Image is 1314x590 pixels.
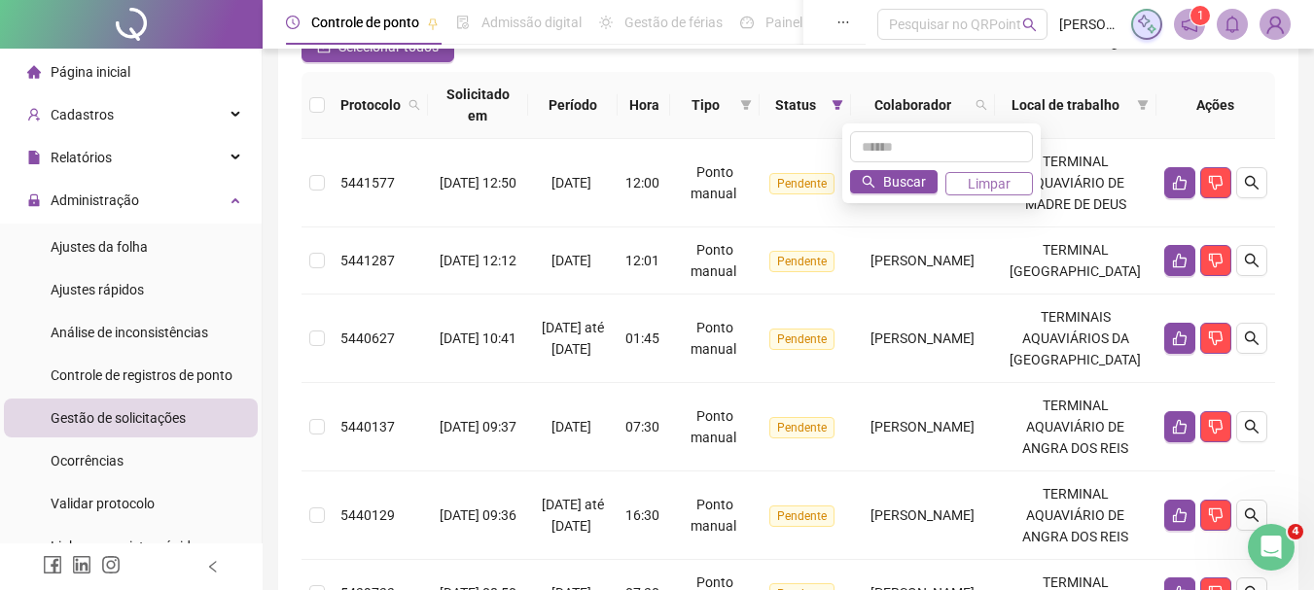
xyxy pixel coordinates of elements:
[440,330,516,346] span: [DATE] 10:41
[51,367,232,383] span: Controle de registros de ponto
[551,419,591,434] span: [DATE]
[1137,99,1149,111] span: filter
[51,325,208,340] span: Análise de inconsistências
[51,107,114,122] span: Cadastros
[1197,9,1204,22] span: 1
[1208,330,1224,346] span: dislike
[51,453,124,469] span: Ocorrências
[340,507,395,523] span: 5440129
[440,507,516,523] span: [DATE] 09:36
[870,507,975,523] span: [PERSON_NAME]
[1133,90,1153,120] span: filter
[1208,175,1224,191] span: dislike
[340,419,395,434] span: 5440137
[767,94,824,116] span: Status
[1181,16,1198,33] span: notification
[769,329,835,350] span: Pendente
[624,15,723,30] span: Gestão de férias
[101,555,121,574] span: instagram
[972,90,991,120] span: search
[408,99,420,111] span: search
[27,193,41,207] span: lock
[340,175,395,191] span: 5441577
[995,227,1156,295] td: TERMINAL [GEOGRAPHIC_DATA]
[456,16,470,29] span: file-done
[528,72,618,139] th: Período
[340,94,401,116] span: Protocolo
[551,253,591,268] span: [DATE]
[340,253,395,268] span: 5441287
[765,15,841,30] span: Painel do DP
[995,471,1156,560] td: TERMINAL AQUAVIÁRIO DE ANGRA DOS REIS
[551,175,591,191] span: [DATE]
[1003,94,1129,116] span: Local de trabalho
[870,253,975,268] span: [PERSON_NAME]
[1224,16,1241,33] span: bell
[850,170,938,193] button: Buscar
[27,65,41,79] span: home
[27,151,41,164] span: file
[618,72,670,139] th: Hora
[51,538,198,554] span: Link para registro rápido
[862,175,875,189] span: search
[625,253,659,268] span: 12:01
[995,295,1156,383] td: TERMINAIS AQUAVIÁRIOS DA [GEOGRAPHIC_DATA]
[286,16,300,29] span: clock-circle
[428,72,528,139] th: Solicitado em
[691,497,736,534] span: Ponto manual
[51,64,130,80] span: Página inicial
[440,253,516,268] span: [DATE] 12:12
[625,507,659,523] span: 16:30
[1172,253,1188,268] span: like
[769,505,835,527] span: Pendente
[870,419,975,434] span: [PERSON_NAME]
[206,560,220,573] span: left
[1190,6,1210,25] sup: 1
[1261,10,1290,39] img: 81567
[625,330,659,346] span: 01:45
[1208,419,1224,434] span: dislike
[691,320,736,357] span: Ponto manual
[836,16,850,29] span: ellipsis
[691,242,736,279] span: Ponto manual
[43,555,62,574] span: facebook
[1022,17,1037,32] span: search
[51,410,186,426] span: Gestão de solicitações
[1244,175,1260,191] span: search
[1208,253,1224,268] span: dislike
[678,94,732,116] span: Tipo
[51,192,139,208] span: Administração
[1244,253,1260,268] span: search
[968,173,1011,194] span: Limpar
[51,496,155,511] span: Validar protocolo
[736,90,756,120] span: filter
[995,383,1156,471] td: TERMINAL AQUAVIÁRIO DE ANGRA DOS REIS
[769,251,835,272] span: Pendente
[740,99,752,111] span: filter
[1172,175,1188,191] span: like
[1164,94,1267,116] div: Ações
[599,16,613,29] span: sun
[1172,419,1188,434] span: like
[311,15,419,30] span: Controle de ponto
[1288,524,1303,539] span: 4
[740,16,754,29] span: dashboard
[691,408,736,445] span: Ponto manual
[828,90,847,120] span: filter
[1059,14,1119,35] span: [PERSON_NAME]
[832,99,843,111] span: filter
[481,15,582,30] span: Admissão digital
[542,497,604,534] span: [DATE] até [DATE]
[1172,330,1188,346] span: like
[427,17,439,29] span: pushpin
[340,330,395,346] span: 5440627
[72,555,91,574] span: linkedin
[870,330,975,346] span: [PERSON_NAME]
[691,164,736,201] span: Ponto manual
[440,175,516,191] span: [DATE] 12:50
[405,90,424,120] span: search
[1244,330,1260,346] span: search
[1248,524,1295,571] iframe: Intercom live chat
[542,320,604,357] span: [DATE] até [DATE]
[625,419,659,434] span: 07:30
